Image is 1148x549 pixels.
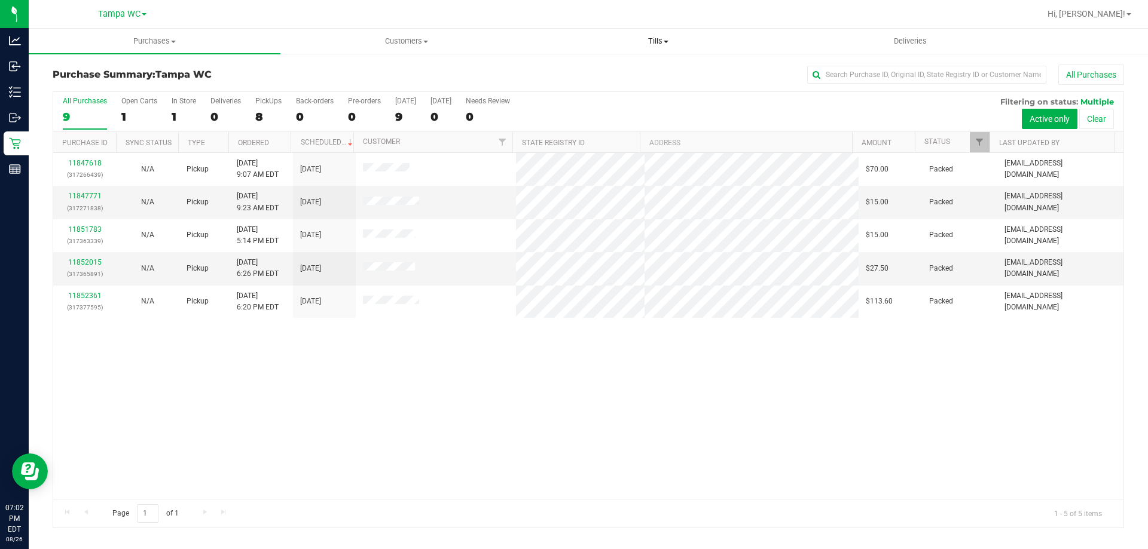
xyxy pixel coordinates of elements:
span: Tampa WC [155,69,212,80]
div: All Purchases [63,97,107,105]
div: 8 [255,110,282,124]
inline-svg: Retail [9,137,21,149]
span: [DATE] 6:26 PM EDT [237,257,279,280]
span: Multiple [1080,97,1114,106]
span: Tills [533,36,783,47]
p: (317363339) [60,235,109,247]
span: [DATE] [300,229,321,241]
a: 11852361 [68,292,102,300]
span: Tampa WC [98,9,141,19]
span: [EMAIL_ADDRESS][DOMAIN_NAME] [1004,257,1116,280]
span: Filtering on status: [1000,97,1078,106]
span: Pickup [187,296,209,307]
iframe: Resource center [12,453,48,489]
div: Needs Review [466,97,510,105]
span: Pickup [187,229,209,241]
div: 0 [296,110,334,124]
div: 0 [466,110,510,124]
a: State Registry ID [522,139,585,147]
a: 11847618 [68,159,102,167]
span: $15.00 [866,197,889,208]
button: All Purchases [1058,65,1124,85]
a: Purchases [29,29,280,54]
button: Clear [1079,109,1114,129]
a: 11847771 [68,192,102,200]
div: 0 [430,110,451,124]
span: [DATE] 9:23 AM EDT [237,191,279,213]
span: [DATE] 9:07 AM EDT [237,158,279,180]
span: $113.60 [866,296,893,307]
a: Scheduled [301,138,355,146]
span: Packed [929,296,953,307]
th: Address [640,132,852,153]
a: Last Updated By [999,139,1060,147]
a: Amount [862,139,891,147]
span: Packed [929,263,953,274]
h3: Purchase Summary: [53,69,410,80]
div: In Store [172,97,196,105]
span: $15.00 [866,229,889,241]
span: Not Applicable [141,297,154,305]
p: 08/26 [5,535,23,544]
a: Filter [493,132,512,152]
inline-svg: Outbound [9,112,21,124]
div: PickUps [255,97,282,105]
button: N/A [141,296,154,307]
a: 11851783 [68,225,102,234]
input: 1 [137,504,158,523]
a: Tills [532,29,784,54]
a: 11852015 [68,258,102,266]
span: Not Applicable [141,231,154,239]
input: Search Purchase ID, Original ID, State Registry ID or Customer Name... [807,66,1046,84]
span: Purchases [29,36,280,47]
div: [DATE] [430,97,451,105]
button: N/A [141,164,154,175]
div: 0 [348,110,381,124]
span: [DATE] 5:14 PM EDT [237,224,279,247]
div: 9 [395,110,416,124]
span: [DATE] [300,263,321,274]
div: Back-orders [296,97,334,105]
p: (317365891) [60,268,109,280]
span: Hi, [PERSON_NAME]! [1048,9,1125,19]
div: 0 [210,110,241,124]
span: Not Applicable [141,165,154,173]
span: [EMAIL_ADDRESS][DOMAIN_NAME] [1004,290,1116,313]
span: Packed [929,164,953,175]
div: Pre-orders [348,97,381,105]
span: Not Applicable [141,264,154,272]
span: [DATE] [300,197,321,208]
span: [DATE] [300,296,321,307]
a: Purchase ID [62,139,108,147]
div: 1 [121,110,157,124]
span: [DATE] [300,164,321,175]
span: Deliveries [878,36,943,47]
button: N/A [141,263,154,274]
p: (317271838) [60,203,109,214]
a: Filter [970,132,990,152]
button: N/A [141,229,154,241]
span: Packed [929,229,953,241]
span: $70.00 [866,164,889,175]
a: Type [188,139,205,147]
p: (317266439) [60,169,109,180]
button: N/A [141,197,154,208]
div: Deliveries [210,97,241,105]
div: 1 [172,110,196,124]
p: 07:02 PM EDT [5,502,23,535]
a: Ordered [238,139,269,147]
span: Not Applicable [141,198,154,206]
span: Pickup [187,263,209,274]
inline-svg: Inventory [9,86,21,98]
span: Packed [929,197,953,208]
span: $27.50 [866,263,889,274]
span: [DATE] 6:20 PM EDT [237,290,279,313]
span: 1 - 5 of 5 items [1045,504,1112,522]
p: (317377595) [60,302,109,313]
span: Page of 1 [102,504,188,523]
span: [EMAIL_ADDRESS][DOMAIN_NAME] [1004,191,1116,213]
div: 9 [63,110,107,124]
a: Customer [363,137,400,146]
div: Open Carts [121,97,157,105]
span: [EMAIL_ADDRESS][DOMAIN_NAME] [1004,224,1116,247]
